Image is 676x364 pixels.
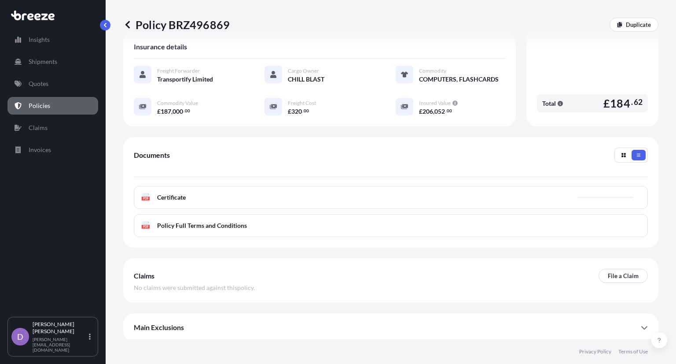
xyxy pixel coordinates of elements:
a: PDFPolicy Full Terms and Conditions [134,214,648,237]
a: Terms of Use [618,348,648,355]
span: . [445,109,446,112]
span: 187 [161,108,171,115]
span: No claims were submitted against this policy . [134,283,255,292]
span: 206 [422,108,433,115]
p: Invoices [29,145,51,154]
p: Duplicate [626,20,651,29]
p: Policies [29,101,50,110]
a: Privacy Policy [579,348,611,355]
a: Invoices [7,141,98,159]
span: 320 [291,108,302,115]
p: Policy BRZ496869 [123,18,230,32]
span: 62 [634,100,643,105]
span: £ [419,108,422,115]
span: Total [542,99,556,108]
span: Freight Forwarder [157,67,200,74]
span: 00 [185,109,190,112]
a: Shipments [7,53,98,71]
p: Claims [29,123,48,132]
span: . [184,109,184,112]
span: , [171,108,173,115]
a: Claims [7,119,98,137]
span: Cargo Owner [288,67,319,74]
span: Freight Cost [288,100,316,107]
span: 184 [610,98,630,109]
span: D [17,332,23,341]
span: Commodity Value [157,100,198,107]
span: 052 [434,108,445,115]
a: Insights [7,31,98,48]
p: Quotes [29,79,48,88]
span: 00 [447,109,452,112]
span: £ [603,98,610,109]
a: Quotes [7,75,98,93]
span: COMPUTERS, FLASHCARDS [419,75,499,84]
span: CHILL BLAST [288,75,324,84]
span: Transportify Limited [157,75,213,84]
span: Certificate [157,193,186,202]
p: Shipments [29,57,57,66]
span: Documents [134,151,170,160]
a: Policies [7,97,98,115]
p: [PERSON_NAME][EMAIL_ADDRESS][DOMAIN_NAME] [33,337,87,353]
p: File a Claim [608,271,639,280]
span: Main Exclusions [134,323,184,332]
span: , [433,108,434,115]
span: Claims [134,271,154,280]
span: Insured Value [419,100,451,107]
span: £ [288,108,291,115]
div: Main Exclusions [134,317,648,338]
a: File a Claim [599,269,648,283]
p: Insights [29,35,50,44]
span: Commodity [419,67,446,74]
span: 000 [173,108,183,115]
span: 00 [304,109,309,112]
span: Policy Full Terms and Conditions [157,221,247,230]
span: . [631,100,633,105]
text: PDF [143,225,149,228]
p: [PERSON_NAME] [PERSON_NAME] [33,321,87,335]
span: £ [157,108,161,115]
a: Duplicate [610,18,658,32]
text: PDF [143,197,149,200]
